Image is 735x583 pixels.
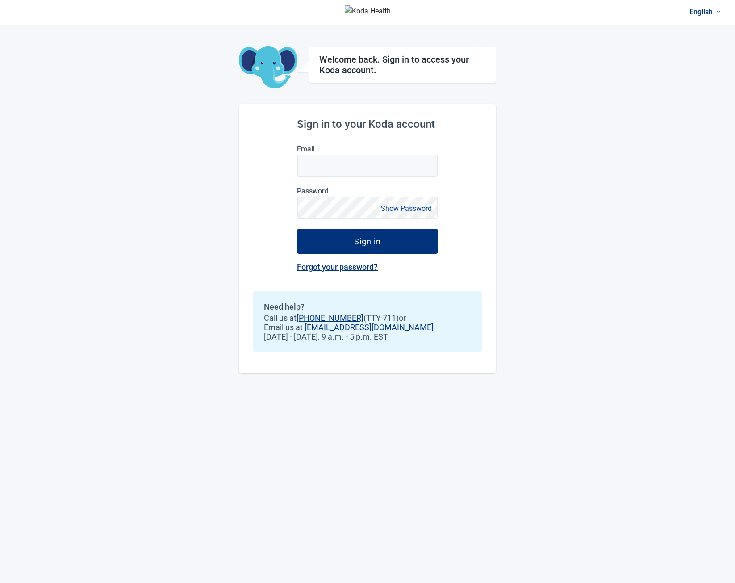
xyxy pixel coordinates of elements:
[264,332,471,341] span: [DATE] - [DATE], 9 a.m. - 5 p.m. EST
[264,313,471,323] span: Call us at (TTY 711) or
[297,229,438,254] button: Sign in
[264,302,471,311] h2: Need help?
[716,10,721,14] span: down
[354,237,381,246] div: Sign in
[345,5,391,20] img: Koda Health
[297,118,438,130] h2: Sign in to your Koda account
[305,323,434,332] a: [EMAIL_ADDRESS][DOMAIN_NAME]
[239,46,297,89] img: Koda Elephant
[297,262,378,272] a: Forgot your password?
[686,4,724,19] a: Current language: English
[297,145,438,153] label: Email
[378,202,434,214] button: Show Password
[264,323,471,332] span: Email us at
[297,313,363,323] a: [PHONE_NUMBER]
[319,54,485,75] h1: Welcome back. Sign in to access your Koda account.
[239,25,496,373] main: Main content
[297,187,438,195] label: Password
